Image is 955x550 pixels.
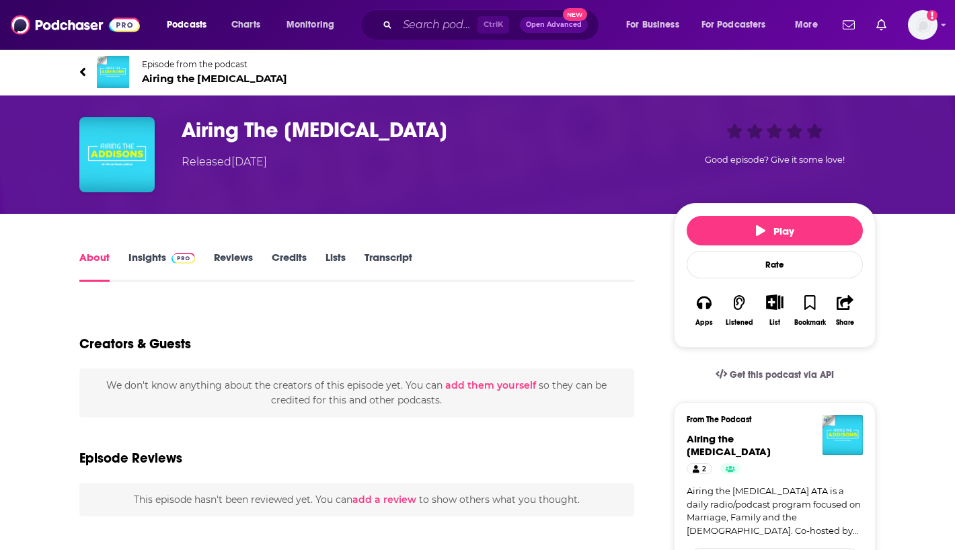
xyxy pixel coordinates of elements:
div: Search podcasts, credits, & more... [373,9,612,40]
button: Listened [722,286,757,335]
a: 2 [687,463,712,474]
span: Logged in as shcarlos [908,10,938,40]
span: Open Advanced [526,22,582,28]
a: Charts [223,14,268,36]
a: Show notifications dropdown [837,13,860,36]
span: For Business [626,15,679,34]
input: Search podcasts, credits, & more... [397,14,477,36]
button: add a review [352,492,416,507]
span: New [563,8,587,21]
button: open menu [617,14,696,36]
div: List [769,318,780,327]
svg: Add a profile image [927,10,938,21]
a: Reviews [214,251,253,282]
button: Show More Button [761,294,788,309]
div: Show More ButtonList [757,286,792,335]
button: Open AdvancedNew [520,17,588,33]
span: Airing the [MEDICAL_DATA] [687,432,771,458]
span: Get this podcast via API [730,369,834,381]
a: Airing the [MEDICAL_DATA] ATA is a daily radio/podcast program focused on Marriage, Family and th... [687,485,863,537]
span: Ctrl K [477,16,509,34]
img: User Profile [908,10,938,40]
span: Play [756,225,794,237]
a: Airing the AddisonsEpisode from the podcastAiring the [MEDICAL_DATA] [79,56,477,88]
img: Podchaser Pro [171,253,195,264]
div: Listened [726,319,753,327]
button: open menu [157,14,224,36]
h3: From The Podcast [687,415,852,424]
img: Airing the Addisons [97,56,129,88]
h1: Airing The Addisons [182,117,652,143]
button: Share [828,286,863,335]
button: Show profile menu [908,10,938,40]
a: Lists [326,251,346,282]
button: Play [687,216,863,245]
img: Podchaser - Follow, Share and Rate Podcasts [11,12,140,38]
img: Airing the Addisons [823,415,863,455]
span: This episode hasn't been reviewed yet. You can to show others what you thought. [134,494,580,506]
span: 2 [702,463,706,476]
span: Good episode? Give it some love! [705,155,845,165]
h2: Creators & Guests [79,336,191,352]
a: InsightsPodchaser Pro [128,251,195,282]
span: For Podcasters [701,15,766,34]
button: open menu [277,14,352,36]
span: Episode from the podcast [142,59,287,69]
div: Apps [695,319,713,327]
span: We don't know anything about the creators of this episode yet . You can so they can be credited f... [106,379,607,406]
button: Bookmark [792,286,827,335]
a: Get this podcast via API [705,358,845,391]
h3: Episode Reviews [79,450,182,467]
a: Show notifications dropdown [871,13,892,36]
span: Monitoring [286,15,334,34]
div: Released [DATE] [182,154,267,170]
span: Podcasts [167,15,206,34]
div: Share [836,319,854,327]
span: More [795,15,818,34]
button: add them yourself [445,380,536,391]
button: open menu [693,14,786,36]
div: Rate [687,251,863,278]
span: Charts [231,15,260,34]
button: open menu [786,14,835,36]
a: Credits [272,251,307,282]
img: Airing The Addisons [79,117,155,192]
div: Bookmark [794,319,826,327]
span: Airing the [MEDICAL_DATA] [142,72,287,85]
a: Transcript [365,251,412,282]
a: Airing the Addisons [687,432,771,458]
button: Apps [687,286,722,335]
a: About [79,251,110,282]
